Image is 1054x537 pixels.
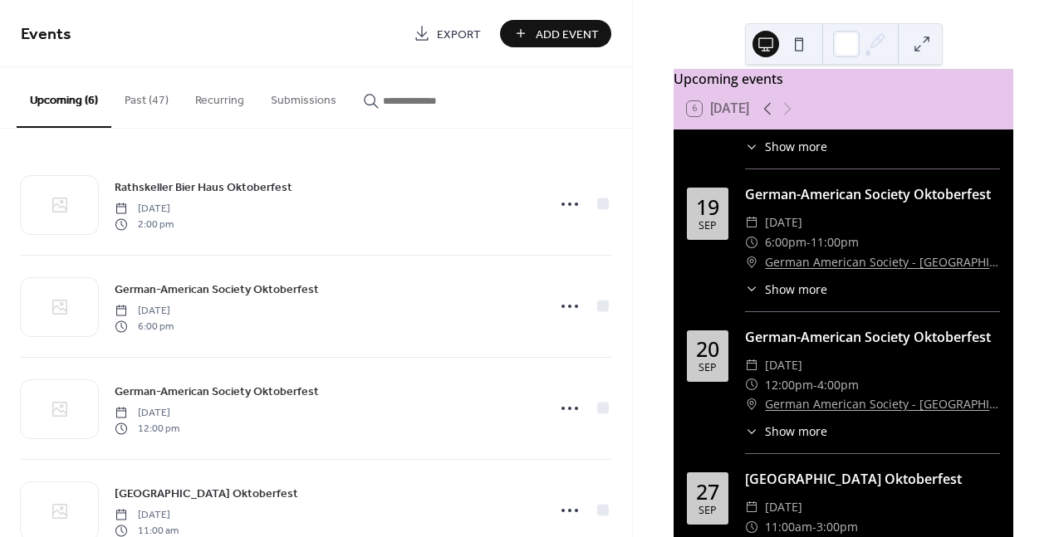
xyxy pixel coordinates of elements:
[806,232,811,252] span: -
[811,232,859,252] span: 11:00pm
[765,232,806,252] span: 6:00pm
[745,355,758,375] div: ​
[745,281,758,298] div: ​
[745,469,1000,489] div: [GEOGRAPHIC_DATA] Oktoberfest
[115,406,179,421] span: [DATE]
[500,20,611,47] button: Add Event
[115,484,298,503] a: [GEOGRAPHIC_DATA] Oktoberfest
[745,212,758,232] div: ​
[699,221,717,232] div: Sep
[115,280,319,299] a: German-American Society Oktoberfest
[745,138,827,155] button: ​Show more
[765,422,827,440] span: Show more
[115,486,298,503] span: [GEOGRAPHIC_DATA] Oktoberfest
[115,179,292,197] span: Rathskeller Bier Haus Oktoberfest
[257,67,350,126] button: Submissions
[765,212,802,232] span: [DATE]
[745,422,827,440] button: ​Show more
[813,375,817,395] span: -
[699,363,717,373] div: Sep
[765,281,827,298] span: Show more
[17,67,111,128] button: Upcoming (6)
[745,394,758,414] div: ​
[536,26,599,43] span: Add Event
[745,184,1000,204] div: German-American Society Oktoberfest
[115,304,174,319] span: [DATE]
[745,375,758,395] div: ​
[21,18,71,51] span: Events
[674,69,1013,89] div: Upcoming events
[115,421,179,436] span: 12:00 pm
[182,67,257,126] button: Recurring
[401,20,493,47] a: Export
[812,517,816,537] span: -
[745,281,827,298] button: ​Show more
[696,197,719,217] div: 19
[745,138,758,155] div: ​
[115,281,319,299] span: German-American Society Oktoberfest
[745,422,758,440] div: ​
[817,375,859,395] span: 4:00pm
[765,394,1000,414] a: German American Society - [GEOGRAPHIC_DATA], [GEOGRAPHIC_DATA]
[115,382,319,401] a: German-American Society Oktoberfest
[816,517,858,537] span: 3:00pm
[696,339,719,359] div: 20
[765,252,1000,272] a: German American Society - [GEOGRAPHIC_DATA], [GEOGRAPHIC_DATA]
[115,383,319,401] span: German-American Society Oktoberfest
[765,355,802,375] span: [DATE]
[115,508,179,523] span: [DATE]
[115,178,292,197] a: Rathskeller Bier Haus Oktoberfest
[115,217,174,232] span: 2:00 pm
[745,517,758,537] div: ​
[696,481,719,502] div: 27
[765,138,827,155] span: Show more
[745,497,758,517] div: ​
[115,202,174,217] span: [DATE]
[765,497,802,517] span: [DATE]
[745,327,1000,347] div: German-American Society Oktoberfest
[699,505,717,516] div: Sep
[745,232,758,252] div: ​
[765,517,812,537] span: 11:00am
[115,319,174,334] span: 6:00 pm
[111,67,182,126] button: Past (47)
[745,252,758,272] div: ​
[437,26,481,43] span: Export
[765,375,813,395] span: 12:00pm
